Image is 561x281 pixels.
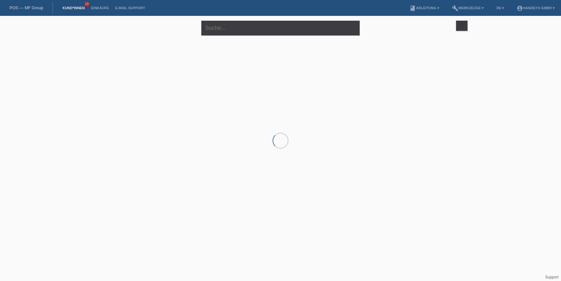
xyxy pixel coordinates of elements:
i: book [409,5,416,11]
i: filter_list [458,22,465,29]
a: Einkäufe [88,6,112,10]
a: bookAnleitung ▾ [406,6,442,10]
a: account_circleHandeys GmbH ▾ [513,6,558,10]
input: Suche... [201,21,360,36]
a: Support [545,275,558,279]
a: Kund*innen [59,6,88,10]
i: account_circle [517,5,523,11]
a: POS — MF Group [10,5,43,10]
a: E-Mail Support [112,6,148,10]
a: DE ▾ [493,6,507,10]
i: build [452,5,458,11]
span: 19 [84,2,90,7]
a: buildWerkzeuge ▾ [449,6,487,10]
